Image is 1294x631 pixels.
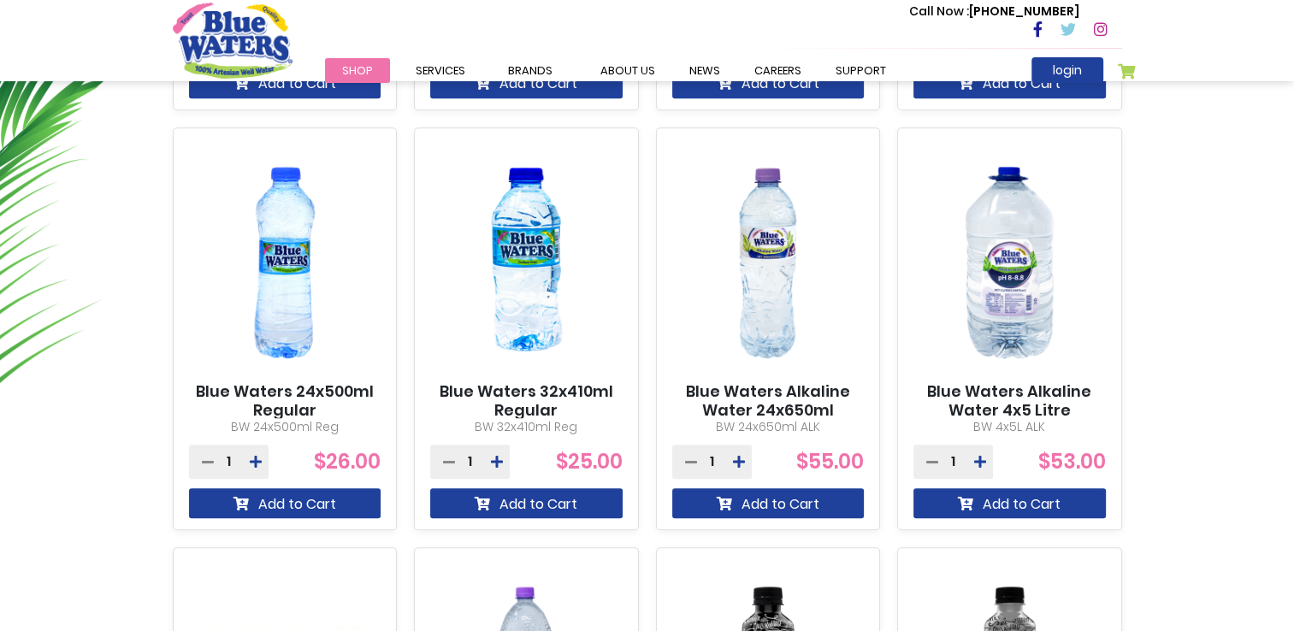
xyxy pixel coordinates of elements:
[189,143,381,383] img: Blue Waters 24x500ml Regular
[913,418,1106,436] p: BW 4x5L ALK
[672,488,865,518] button: Add to Cart
[430,418,623,436] p: BW 32x410ml Reg
[508,62,552,79] span: Brands
[314,447,381,475] span: $26.00
[818,58,903,83] a: support
[189,68,381,98] button: Add to Cart
[189,418,381,436] p: BW 24x500ml Reg
[672,382,865,438] a: Blue Waters Alkaline Water 24x650ml Regular
[189,382,381,419] a: Blue Waters 24x500ml Regular
[430,382,623,419] a: Blue Waters 32x410ml Regular
[342,62,373,79] span: Shop
[1038,447,1106,475] span: $53.00
[913,68,1106,98] button: Add to Cart
[672,143,865,383] img: Blue Waters Alkaline Water 24x650ml Regular
[416,62,465,79] span: Services
[583,58,672,83] a: about us
[173,3,292,78] a: store logo
[672,418,865,436] p: BW 24x650ml ALK
[672,58,737,83] a: News
[430,68,623,98] button: Add to Cart
[913,143,1106,383] img: Blue Waters Alkaline Water 4x5 Litre
[1031,57,1103,83] a: login
[737,58,818,83] a: careers
[913,382,1106,419] a: Blue Waters Alkaline Water 4x5 Litre
[909,3,1079,21] p: [PHONE_NUMBER]
[672,68,865,98] button: Add to Cart
[430,488,623,518] button: Add to Cart
[913,488,1106,518] button: Add to Cart
[796,447,864,475] span: $55.00
[556,447,623,475] span: $25.00
[909,3,969,20] span: Call Now :
[189,488,381,518] button: Add to Cart
[430,143,623,383] img: Blue Waters 32x410ml Regular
